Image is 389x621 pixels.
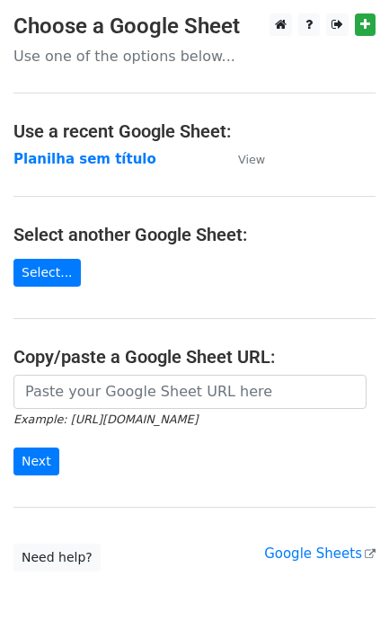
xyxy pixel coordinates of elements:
[238,153,265,166] small: View
[13,224,376,245] h4: Select another Google Sheet:
[264,546,376,562] a: Google Sheets
[13,346,376,368] h4: Copy/paste a Google Sheet URL:
[13,544,101,572] a: Need help?
[13,13,376,40] h3: Choose a Google Sheet
[13,151,156,167] a: Planilha sem título
[13,47,376,66] p: Use one of the options below...
[13,259,81,287] a: Select...
[220,151,265,167] a: View
[13,413,198,426] small: Example: [URL][DOMAIN_NAME]
[13,448,59,475] input: Next
[13,120,376,142] h4: Use a recent Google Sheet:
[13,375,367,409] input: Paste your Google Sheet URL here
